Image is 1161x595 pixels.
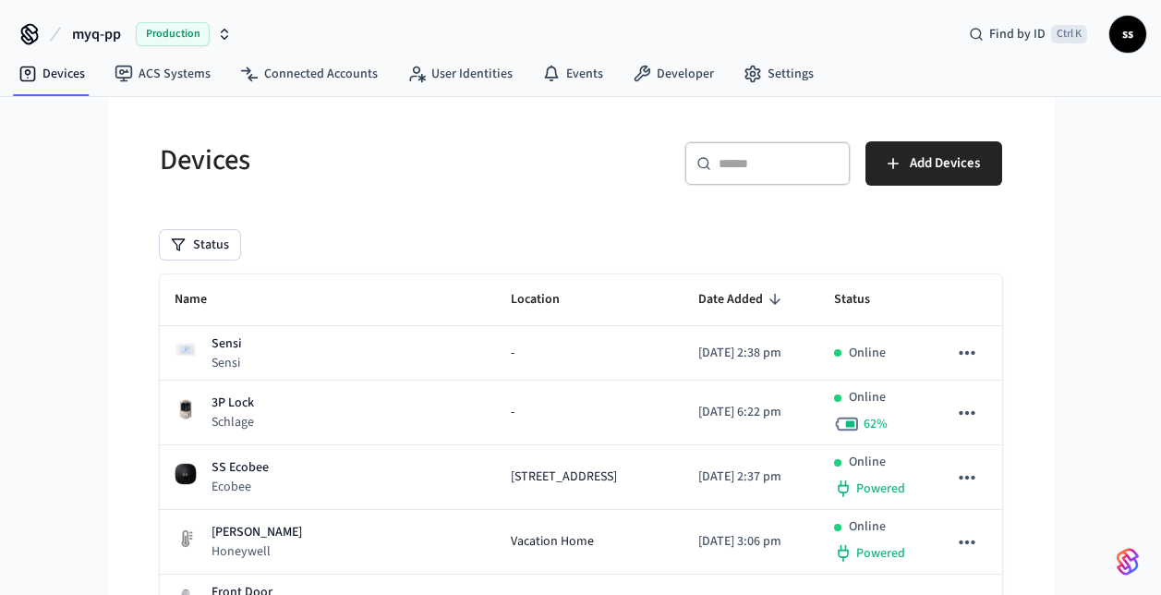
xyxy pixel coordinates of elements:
span: Powered [856,544,905,563]
span: Name [175,285,231,314]
span: ss [1111,18,1144,51]
p: SS Ecobee [212,458,269,478]
span: [STREET_ADDRESS] [511,467,617,487]
p: Sensi [212,334,242,354]
a: Devices [4,57,100,91]
span: 62 % [864,415,888,433]
p: [DATE] 6:22 pm [698,403,804,422]
span: - [511,403,514,422]
a: User Identities [393,57,527,91]
span: myq-pp [72,23,121,45]
p: [DATE] 2:37 pm [698,467,804,487]
span: Location [511,285,584,314]
img: SeamLogoGradient.69752ec5.svg [1117,547,1139,577]
p: 3P Lock [212,394,254,413]
p: [DATE] 3:06 pm [698,532,804,552]
div: Find by IDCtrl K [954,18,1102,51]
span: Vacation Home [511,532,594,552]
p: [PERSON_NAME] [212,523,302,542]
h5: Devices [160,141,570,179]
a: ACS Systems [100,57,225,91]
a: Settings [729,57,828,91]
p: Online [849,344,886,363]
p: [DATE] 2:38 pm [698,344,804,363]
img: thermostat_fallback [175,528,197,550]
p: Ecobee [212,478,269,496]
a: Connected Accounts [225,57,393,91]
span: Powered [856,480,905,498]
span: Status [834,285,894,314]
button: ss [1109,16,1146,53]
img: Sensi Smart Thermostat (White) [175,338,197,360]
a: Developer [618,57,729,91]
span: Add Devices [910,152,980,176]
button: Add Devices [865,141,1002,186]
a: Events [527,57,618,91]
p: Online [849,517,886,537]
span: Date Added [698,285,787,314]
p: Schlage [212,413,254,431]
p: Sensi [212,354,242,372]
img: ecobee_lite_3 [175,463,197,485]
span: - [511,344,514,363]
span: Find by ID [989,25,1046,43]
span: Production [136,22,210,46]
button: Status [160,230,240,260]
p: Online [849,388,886,407]
p: Honeywell [212,542,302,561]
p: Online [849,453,886,472]
img: Schlage Sense Smart Deadbolt with Camelot Trim, Front [175,398,197,420]
span: Ctrl K [1051,25,1087,43]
